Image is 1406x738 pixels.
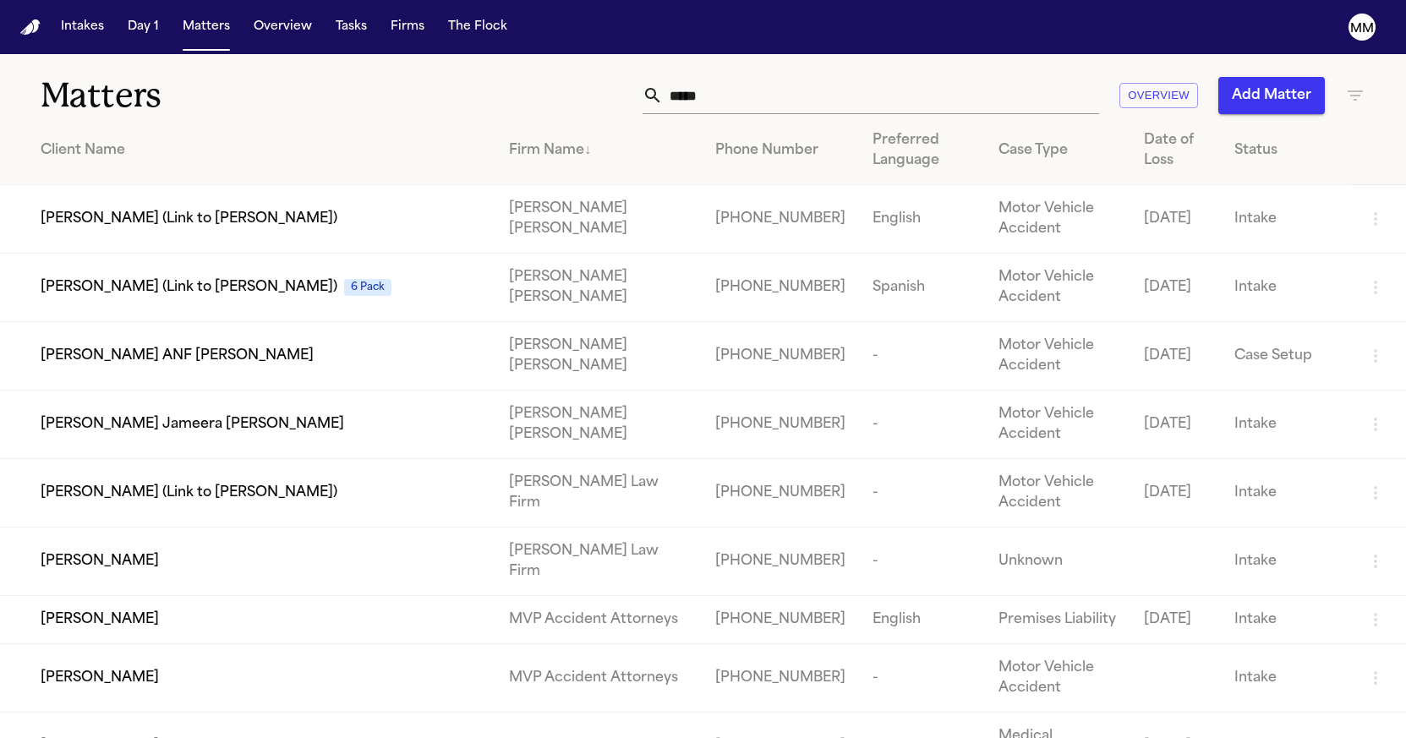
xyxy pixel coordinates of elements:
td: [PHONE_NUMBER] [702,185,859,254]
td: [PERSON_NAME] [PERSON_NAME] [495,254,702,322]
button: The Flock [441,12,514,42]
button: Overview [247,12,319,42]
td: - [859,391,985,459]
td: - [859,528,985,596]
td: [PHONE_NUMBER] [702,391,859,459]
td: Intake [1221,185,1352,254]
td: [PHONE_NUMBER] [702,254,859,322]
span: [PERSON_NAME] (Link to [PERSON_NAME]) [41,277,337,298]
td: [PHONE_NUMBER] [702,322,859,391]
td: Motor Vehicle Accident [985,185,1130,254]
td: [DATE] [1130,322,1221,391]
td: [DATE] [1130,254,1221,322]
h1: Matters [41,74,418,117]
td: Unknown [985,528,1130,596]
td: Motor Vehicle Accident [985,322,1130,391]
td: Intake [1221,528,1352,596]
td: [PHONE_NUMBER] [702,596,859,644]
span: [PERSON_NAME] Jameera [PERSON_NAME] [41,414,344,435]
td: - [859,644,985,713]
td: - [859,322,985,391]
td: [PHONE_NUMBER] [702,528,859,596]
td: [PERSON_NAME] Law Firm [495,459,702,528]
span: [PERSON_NAME] [41,610,159,630]
button: Matters [176,12,237,42]
td: Spanish [859,254,985,322]
span: [PERSON_NAME] [41,551,159,571]
td: - [859,459,985,528]
button: Firms [384,12,431,42]
div: Phone Number [715,140,845,161]
button: Tasks [329,12,374,42]
button: Overview [1119,83,1198,109]
span: [PERSON_NAME] (Link to [PERSON_NAME]) [41,209,337,229]
td: [DATE] [1130,391,1221,459]
span: [PERSON_NAME] (Link to [PERSON_NAME]) [41,483,337,503]
td: [PERSON_NAME] [PERSON_NAME] [495,322,702,391]
td: [DATE] [1130,596,1221,644]
td: MVP Accident Attorneys [495,596,702,644]
td: Motor Vehicle Accident [985,459,1130,528]
td: Intake [1221,254,1352,322]
td: [DATE] [1130,185,1221,254]
img: Finch Logo [20,19,41,36]
div: Case Type [998,140,1117,161]
td: English [859,596,985,644]
td: Intake [1221,459,1352,528]
td: [PERSON_NAME] Law Firm [495,528,702,596]
td: [PHONE_NUMBER] [702,459,859,528]
td: Intake [1221,644,1352,713]
button: Intakes [54,12,111,42]
div: Client Name [41,140,482,161]
td: Motor Vehicle Accident [985,644,1130,713]
td: Case Setup [1221,322,1352,391]
a: Home [20,19,41,36]
button: Day 1 [121,12,166,42]
td: Motor Vehicle Accident [985,391,1130,459]
td: Intake [1221,596,1352,644]
td: Intake [1221,391,1352,459]
div: Date of Loss [1144,130,1207,171]
td: [PHONE_NUMBER] [702,644,859,713]
td: MVP Accident Attorneys [495,644,702,713]
td: Premises Liability [985,596,1130,644]
span: 6 Pack [344,279,391,296]
span: [PERSON_NAME] ANF [PERSON_NAME] [41,346,314,366]
button: Add Matter [1218,77,1325,114]
div: Firm Name ↓ [509,140,688,161]
span: [PERSON_NAME] [41,668,159,688]
td: [PERSON_NAME] [PERSON_NAME] [495,185,702,254]
td: [DATE] [1130,459,1221,528]
div: Preferred Language [873,130,971,171]
td: [PERSON_NAME] [PERSON_NAME] [495,391,702,459]
td: English [859,185,985,254]
td: Motor Vehicle Accident [985,254,1130,322]
div: Status [1234,140,1338,161]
